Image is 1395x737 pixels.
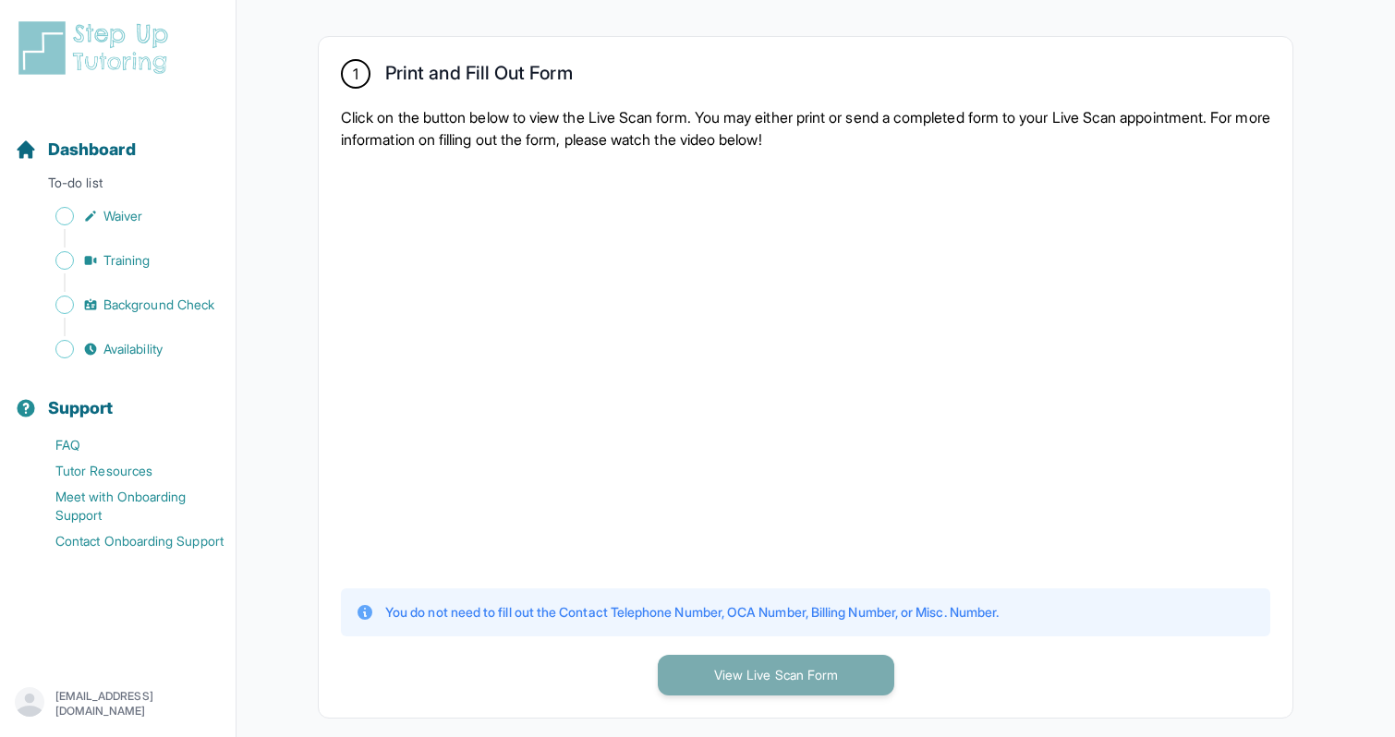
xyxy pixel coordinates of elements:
[15,248,236,273] a: Training
[385,62,573,91] h2: Print and Fill Out Form
[658,655,894,695] button: View Live Scan Form
[48,395,114,421] span: Support
[15,458,236,484] a: Tutor Resources
[15,528,236,554] a: Contact Onboarding Support
[15,687,221,720] button: [EMAIL_ADDRESS][DOMAIN_NAME]
[15,432,236,458] a: FAQ
[15,484,236,528] a: Meet with Onboarding Support
[341,106,1270,151] p: Click on the button below to view the Live Scan form. You may either print or send a completed fo...
[15,336,236,362] a: Availability
[7,366,228,429] button: Support
[15,137,136,163] a: Dashboard
[103,296,214,314] span: Background Check
[658,665,894,683] a: View Live Scan Form
[103,340,163,358] span: Availability
[341,165,988,570] iframe: YouTube video player
[353,63,358,85] span: 1
[385,603,999,622] p: You do not need to fill out the Contact Telephone Number, OCA Number, Billing Number, or Misc. Nu...
[7,174,228,199] p: To-do list
[15,203,236,229] a: Waiver
[15,18,179,78] img: logo
[48,137,136,163] span: Dashboard
[103,251,151,270] span: Training
[103,207,142,225] span: Waiver
[55,689,221,719] p: [EMAIL_ADDRESS][DOMAIN_NAME]
[15,292,236,318] a: Background Check
[7,107,228,170] button: Dashboard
